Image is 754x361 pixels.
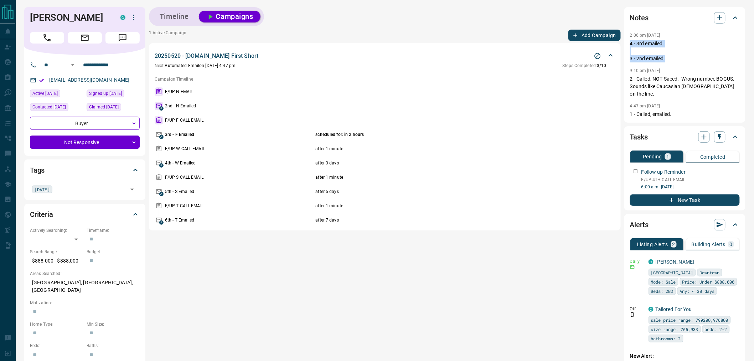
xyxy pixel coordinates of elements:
span: sale price range: 799200,976800 [651,316,728,324]
span: Claimed [DATE] [89,103,119,111]
svg: Push Notification Only [630,312,635,317]
p: Home Type: [30,321,83,327]
p: 4:47 pm [DATE] [630,103,660,108]
span: beds: 2-2 [705,326,727,333]
p: F/UP 4TH CALL EMAIL [641,177,740,183]
span: Active [DATE] [32,90,58,97]
p: 5th - S Emailed [165,188,314,195]
button: New Task [630,194,740,206]
button: Stop Campaign [592,51,603,61]
div: Not Responsive [30,136,140,149]
p: Automated Email on [DATE] 4:47 pm [155,62,236,69]
span: size range: 765,933 [651,326,698,333]
p: 6:00 a.m. [DATE] [641,184,740,190]
span: Any: < 30 days [680,288,715,295]
button: Timeline [153,11,196,22]
a: [EMAIL_ADDRESS][DOMAIN_NAME] [49,77,130,83]
span: Downtown [700,269,720,276]
span: Email [68,32,102,44]
div: condos.ca [649,259,654,264]
p: 1 [666,154,669,159]
h2: Alerts [630,219,649,230]
p: Min Size: [87,321,140,327]
p: Completed [700,154,725,159]
p: 3rd - F Emailed [165,131,314,138]
div: condos.ca [120,15,125,20]
p: Budget: [87,249,140,255]
div: condos.ca [649,307,654,312]
h1: [PERSON_NAME] [30,12,110,23]
div: Thu Oct 09 2025 [87,103,140,113]
p: 1 Active Campaign [149,30,186,41]
p: after 3 days [316,160,564,166]
p: after 1 minute [316,174,564,180]
p: F/UP S CALL EMAIL [165,174,314,180]
div: Criteria [30,206,140,223]
svg: Email Verified [39,78,44,83]
span: Signed up [DATE] [89,90,122,97]
p: [GEOGRAPHIC_DATA], [GEOGRAPHIC_DATA], [GEOGRAPHIC_DATA] [30,277,140,296]
p: Pending [643,154,662,159]
p: Listing Alerts [637,242,668,247]
span: Steps Completed: [563,63,597,68]
p: Timeframe: [87,227,140,234]
a: [PERSON_NAME] [656,259,694,265]
div: 20250520 - [DOMAIN_NAME] First ShortStop CampaignNext:Automated Emailon [DATE] 4:47 pmSteps Compl... [155,50,615,70]
p: Off [630,306,644,312]
p: F/UP T CALL EMAIL [165,203,314,209]
p: F/UP W CALL EMAIL [165,146,314,152]
p: 20250520 - [DOMAIN_NAME] First Short [155,52,258,60]
span: Beds: 2BD [651,288,673,295]
p: 0 [730,242,733,247]
span: bathrooms: 2 [651,335,681,342]
div: Sun Sep 07 2025 [30,90,83,100]
p: Beds: [30,342,83,349]
span: A [159,192,164,196]
span: A [159,135,164,139]
button: Open [68,61,77,69]
p: Follow up Reminder [641,168,686,176]
p: 2 [672,242,675,247]
p: F/UP N EMAIL [165,88,314,95]
p: after 1 minute [316,146,564,152]
p: Actively Searching: [30,227,83,234]
div: Thu Oct 09 2025 [30,103,83,113]
p: 6th - T Emailed [165,217,314,223]
p: Daily [630,258,644,265]
p: 2:06 pm [DATE] [630,33,660,38]
p: 4th - W Emailed [165,160,314,166]
p: F/UP F CALL EMAIL [165,117,314,123]
div: Alerts [630,216,740,233]
span: [GEOGRAPHIC_DATA] [651,269,693,276]
span: Call [30,32,64,44]
p: Areas Searched: [30,270,140,277]
p: after 7 days [316,217,564,223]
span: [DATE] [35,186,50,193]
p: Baths: [87,342,140,349]
div: Buyer [30,117,140,130]
h2: Notes [630,12,649,24]
h2: Tags [30,164,45,176]
a: Tailored For You [656,306,692,312]
div: Sun Sep 07 2025 [87,90,140,100]
p: $888,000 - $888,000 [30,255,83,267]
p: Building Alerts [692,242,725,247]
div: Notes [630,9,740,26]
p: New Alert: [630,352,740,360]
p: 2nd - N Emailed [165,103,314,109]
span: A [159,163,164,168]
button: Campaigns [199,11,260,22]
p: 3 / 10 [563,62,606,69]
p: 4 - 3rd emailed. 3 - 2nd emailed. [630,40,740,62]
p: scheduled for: in 2 hours [316,131,564,138]
span: Message [105,32,140,44]
p: 2 - Called, NOT Saeed. Wrong number, BOGUS. Sounds like Caucasian [DEMOGRAPHIC_DATA] on the line. [630,75,740,98]
svg: Email [630,265,635,270]
p: 9:10 pm [DATE] [630,68,660,73]
p: Motivation: [30,300,140,306]
p: Campaign Timeline [155,76,615,82]
div: Tasks [630,128,740,146]
h2: Tasks [630,131,648,143]
p: Search Range: [30,249,83,255]
p: after 5 days [316,188,564,195]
